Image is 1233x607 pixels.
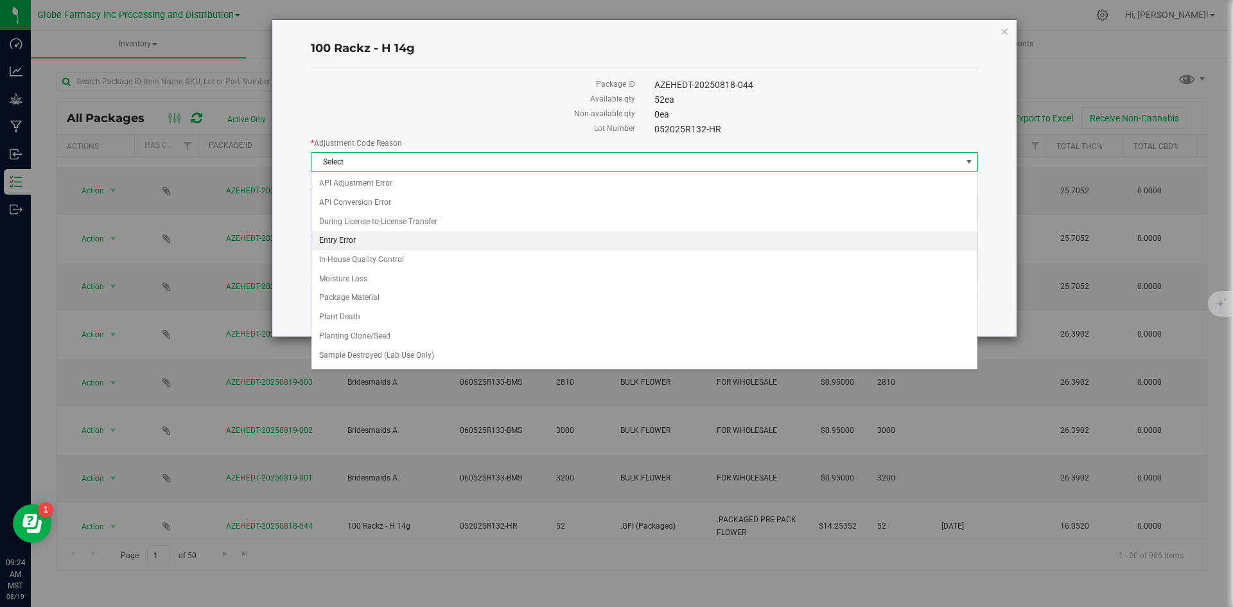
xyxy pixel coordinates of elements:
[13,504,51,543] iframe: Resource center
[645,123,988,136] div: 052025R132-HR
[961,153,977,171] span: select
[311,137,978,149] label: Adjustment Code Reason
[311,153,961,171] span: Select
[311,270,977,289] li: Moisture Loss
[654,94,674,105] span: 52
[311,78,635,90] label: Package ID
[311,213,977,232] li: During License-to-License Transfer
[645,78,988,92] div: AZEHEDT-20250818-044
[311,108,635,119] label: Non-available qty
[311,93,635,105] label: Available qty
[311,123,635,134] label: Lot Number
[311,193,977,213] li: API Conversion Error
[311,327,977,346] li: Planting Clone/Seed
[311,40,978,57] h4: 100 Rackz - H 14g
[311,365,977,384] li: Scale Variance
[311,308,977,327] li: Plant Death
[38,502,53,518] iframe: Resource center unread badge
[311,251,977,270] li: In-House Quality Control
[665,94,674,105] span: ea
[311,231,977,251] li: Entry Error
[654,109,669,119] span: 0
[660,109,669,119] span: ea
[311,346,977,365] li: Sample Destroyed (Lab Use Only)
[311,288,977,308] li: Package Material
[311,174,977,193] li: API Adjustment Error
